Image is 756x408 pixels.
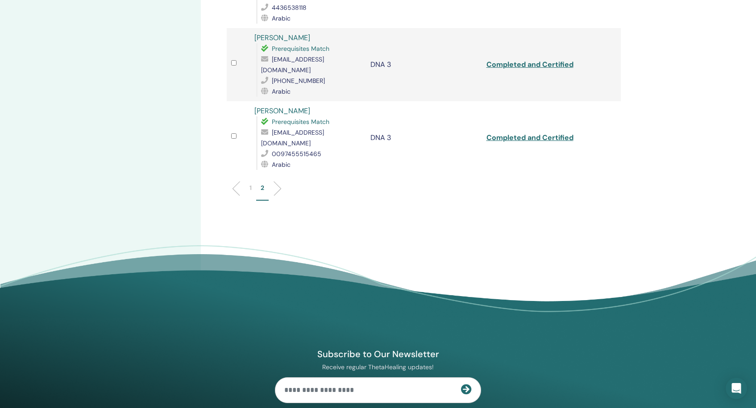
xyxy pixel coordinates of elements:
span: Arabic [272,14,291,22]
a: [PERSON_NAME] [254,106,310,115]
span: Prerequisites Match [272,118,329,126]
span: Prerequisites Match [272,45,329,53]
span: [EMAIL_ADDRESS][DOMAIN_NAME] [261,128,324,147]
span: Arabic [272,87,291,95]
div: Open Intercom Messenger [726,378,747,399]
p: 2 [261,183,264,193]
td: DNA 3 [366,28,482,101]
p: 1 [249,183,252,193]
td: DNA 3 [366,101,482,174]
span: Arabic [272,161,291,169]
span: 0097455515465 [272,150,321,158]
a: [PERSON_NAME] [254,33,310,42]
span: [EMAIL_ADDRESS][DOMAIN_NAME] [261,55,324,74]
p: Receive regular ThetaHealing updates! [275,363,481,371]
span: [PHONE_NUMBER] [272,77,325,85]
a: Completed and Certified [486,133,573,142]
a: Completed and Certified [486,60,573,69]
span: 4436538118 [272,4,307,12]
h4: Subscribe to Our Newsletter [275,348,481,360]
